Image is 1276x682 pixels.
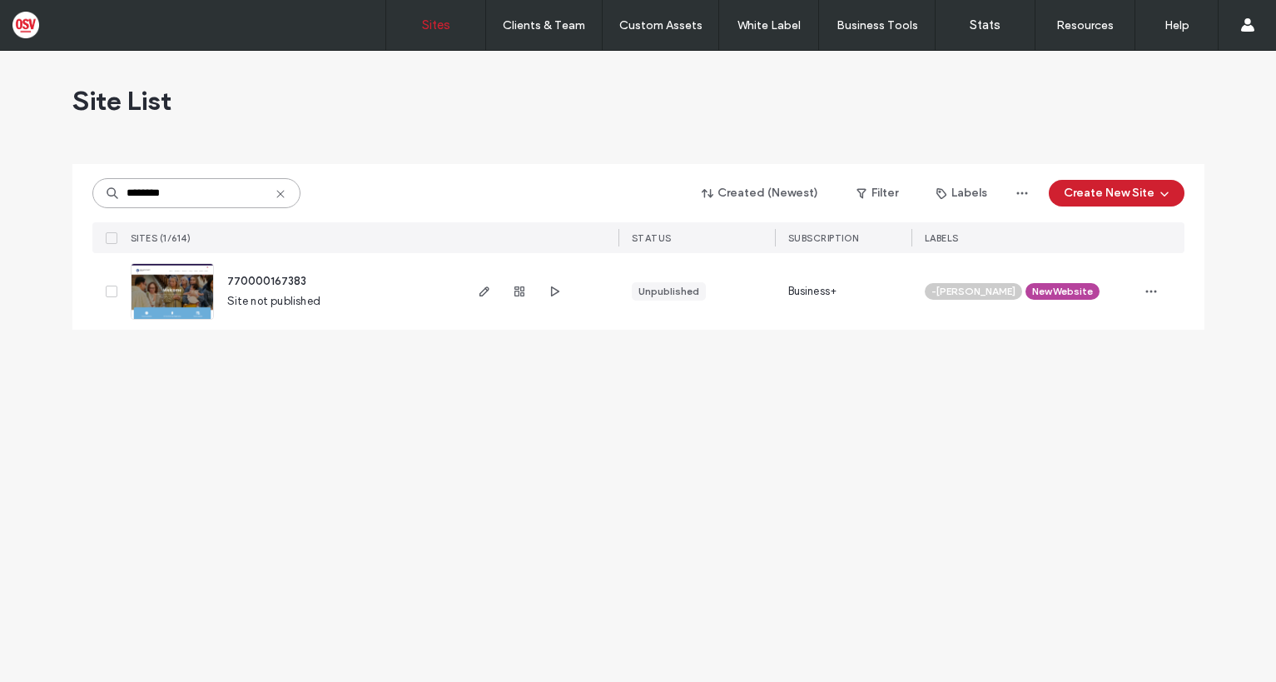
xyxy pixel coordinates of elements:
[837,18,918,32] label: Business Tools
[1164,18,1189,32] label: Help
[638,284,699,299] div: Unpublished
[788,283,837,300] span: Business+
[970,17,1000,32] label: Stats
[688,180,833,207] button: Created (Newest)
[503,18,585,32] label: Clients & Team
[737,18,801,32] label: White Label
[788,232,859,244] span: SUBSCRIPTION
[632,232,672,244] span: STATUS
[227,275,306,287] a: 770000167383
[921,180,1002,207] button: Labels
[72,84,171,117] span: Site List
[422,17,450,32] label: Sites
[37,12,72,27] span: Help
[840,180,915,207] button: Filter
[1056,18,1114,32] label: Resources
[1049,180,1184,207] button: Create New Site
[931,284,1015,299] span: -[PERSON_NAME]
[925,232,959,244] span: LABELS
[619,18,703,32] label: Custom Assets
[227,293,321,310] span: Site not published
[1032,284,1093,299] span: New Website
[131,232,191,244] span: SITES (1/614)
